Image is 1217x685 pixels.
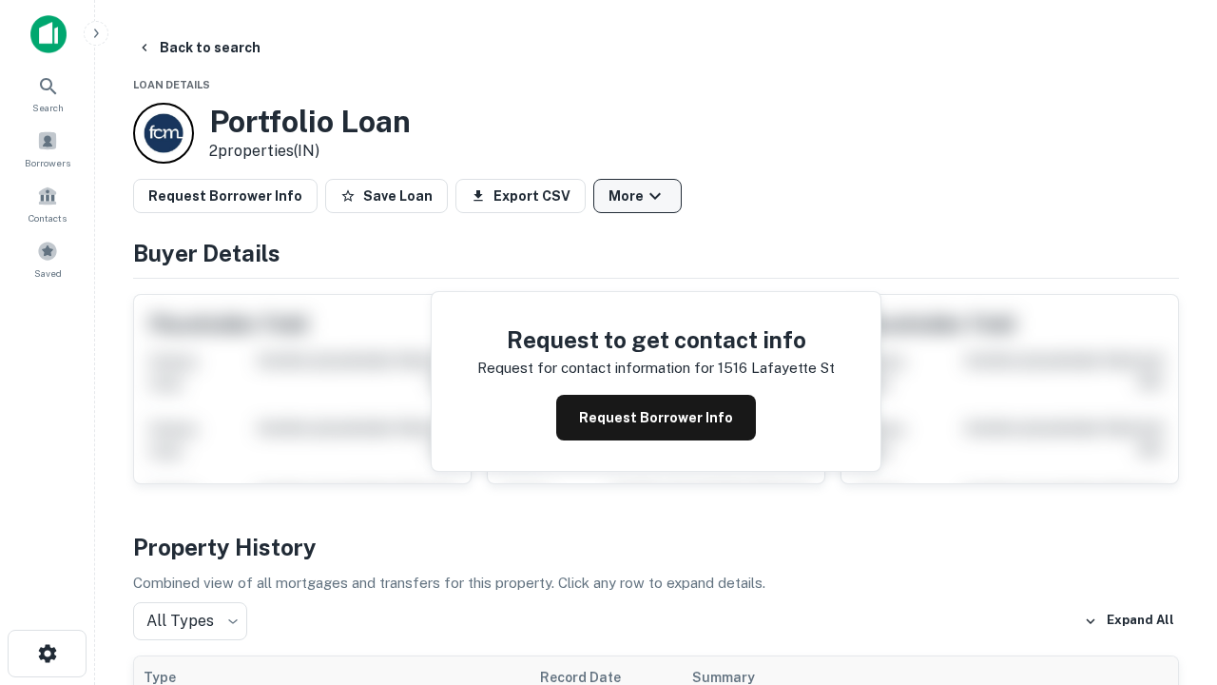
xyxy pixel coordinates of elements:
p: Request for contact information for [477,357,714,380]
div: All Types [133,602,247,640]
button: Export CSV [455,179,586,213]
button: More [593,179,682,213]
p: 2 properties (IN) [209,140,411,163]
h4: Request to get contact info [477,323,835,357]
span: Borrowers [25,155,70,170]
h4: Property History [133,530,1179,564]
p: 1516 lafayette st [718,357,835,380]
p: Combined view of all mortgages and transfers for this property. Click any row to expand details. [133,572,1179,595]
h3: Portfolio Loan [209,104,411,140]
span: Contacts [29,210,67,225]
button: Expand All [1079,607,1179,636]
a: Contacts [6,178,89,229]
a: Saved [6,233,89,284]
span: Search [32,100,64,115]
iframe: Chat Widget [1122,533,1217,624]
button: Save Loan [325,179,448,213]
a: Borrowers [6,123,89,174]
span: Loan Details [133,79,210,90]
button: Request Borrower Info [133,179,318,213]
span: Saved [34,265,62,281]
button: Back to search [129,30,268,65]
h4: Buyer Details [133,236,1179,270]
button: Request Borrower Info [556,395,756,440]
a: Search [6,68,89,119]
img: capitalize-icon.png [30,15,67,53]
